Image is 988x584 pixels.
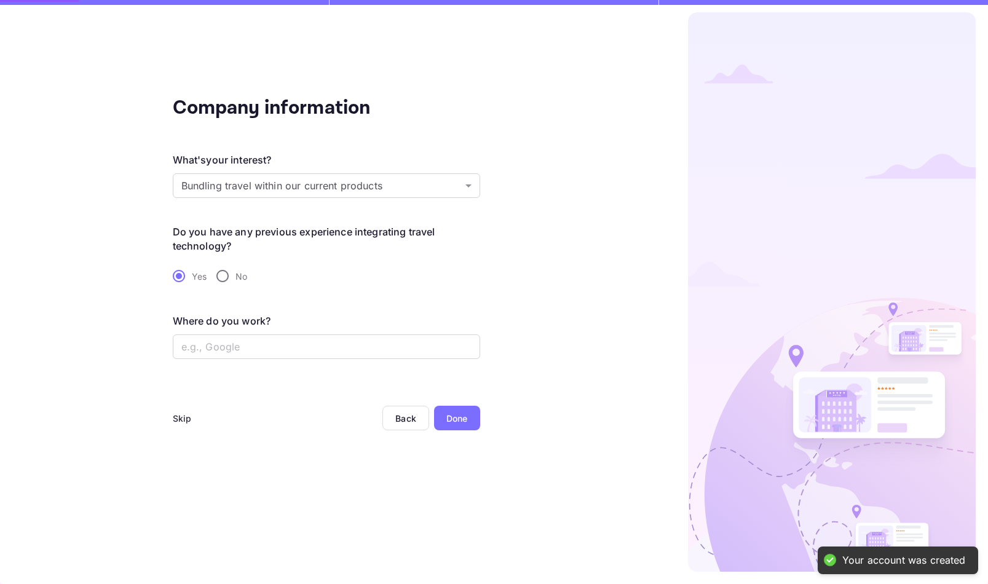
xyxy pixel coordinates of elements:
span: No [235,270,247,283]
span: Yes [192,270,207,283]
div: travel-experience [173,263,480,289]
div: Skip [173,412,192,425]
div: What's your interest? [173,152,272,167]
input: e.g., Google [173,334,480,359]
div: Where do you work? [173,314,271,328]
legend: Do you have any previous experience integrating travel technology? [173,225,480,253]
div: Company information [173,93,419,123]
div: Without label [173,173,480,198]
div: Your account was created [842,554,966,567]
div: Done [446,412,468,425]
div: Back [395,413,416,424]
img: logo [688,12,976,572]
